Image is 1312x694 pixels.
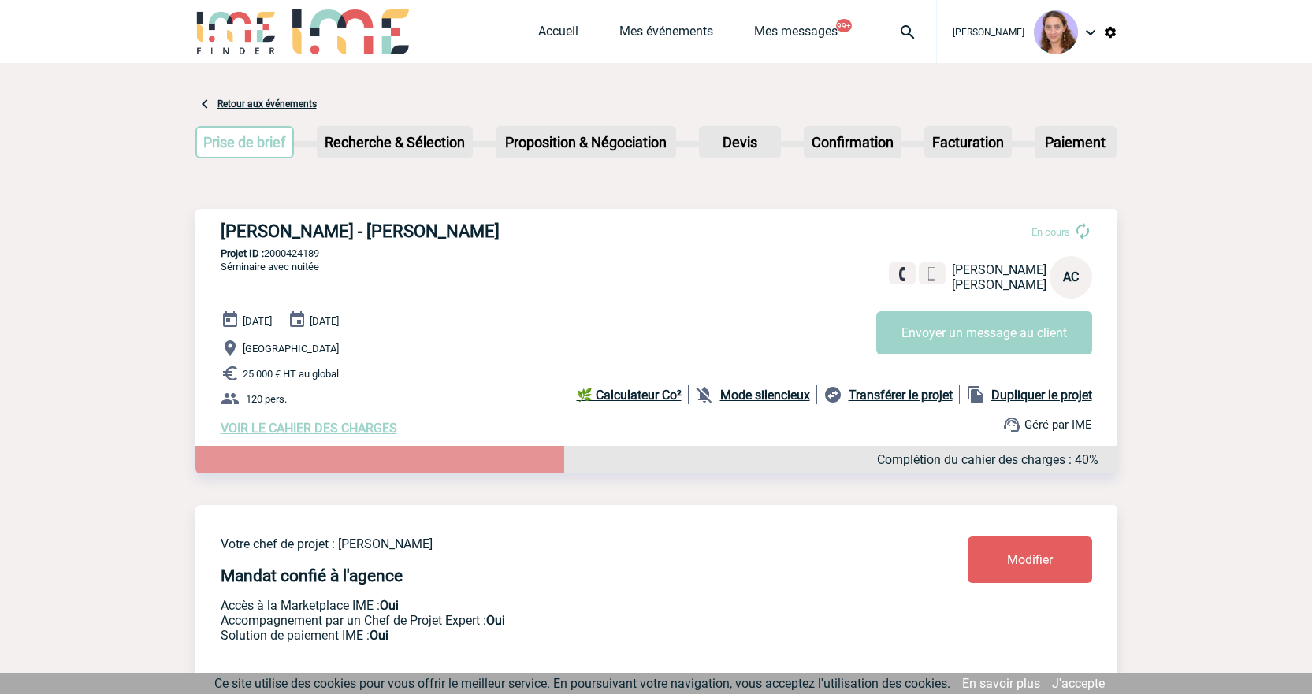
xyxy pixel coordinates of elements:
p: 2000424189 [195,247,1117,259]
img: 101030-1.png [1034,10,1078,54]
span: [GEOGRAPHIC_DATA] [243,343,339,354]
span: En cours [1031,226,1070,238]
p: Prestation payante [221,613,875,628]
p: Paiement [1036,128,1115,157]
p: Confirmation [805,128,900,157]
a: VOIR LE CAHIER DES CHARGES [221,421,397,436]
p: Accès à la Marketplace IME : [221,598,875,613]
span: Modifier [1007,552,1053,567]
span: [PERSON_NAME] [953,27,1024,38]
b: Projet ID : [221,247,264,259]
a: Mes événements [619,24,713,46]
h3: [PERSON_NAME] - [PERSON_NAME] [221,221,693,241]
a: J'accepte [1052,676,1105,691]
a: En savoir plus [962,676,1040,691]
p: Proposition & Négociation [497,128,675,157]
span: [PERSON_NAME] [952,262,1046,277]
p: Devis [701,128,779,157]
span: Géré par IME [1024,418,1092,432]
img: fixe.png [895,267,909,281]
span: [DATE] [310,315,339,327]
a: 🌿 Calculateur Co² [577,385,689,404]
span: AC [1063,269,1079,284]
span: 25 000 € HT au global [243,368,339,380]
a: Mes messages [754,24,838,46]
p: Conformité aux process achat client, Prise en charge de la facturation, Mutualisation de plusieur... [221,628,875,643]
b: Transférer le projet [849,388,953,403]
b: Oui [380,598,399,613]
span: [PERSON_NAME] [952,277,1046,292]
b: Oui [370,628,388,643]
img: file_copy-black-24dp.png [966,385,985,404]
b: Dupliquer le projet [991,388,1092,403]
p: Votre chef de projet : [PERSON_NAME] [221,536,875,551]
img: IME-Finder [195,9,277,54]
b: 🌿 Calculateur Co² [577,388,682,403]
p: Facturation [926,128,1010,157]
span: [DATE] [243,315,272,327]
button: 99+ [836,19,852,32]
a: Retour aux événements [217,98,317,109]
span: 120 pers. [246,393,287,405]
span: Séminaire avec nuitée [221,261,319,273]
b: Mode silencieux [720,388,810,403]
img: portable.png [925,267,939,281]
span: Ce site utilise des cookies pour vous offrir le meilleur service. En poursuivant votre navigation... [214,676,950,691]
b: Oui [486,613,505,628]
button: Envoyer un message au client [876,311,1092,354]
h4: Mandat confié à l'agence [221,566,403,585]
img: support.png [1002,415,1021,434]
a: Accueil [538,24,578,46]
p: Prise de brief [197,128,293,157]
p: Recherche & Sélection [318,128,471,157]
